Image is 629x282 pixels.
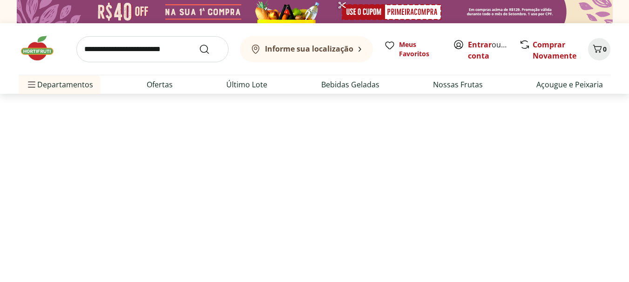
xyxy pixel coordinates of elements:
a: Meus Favoritos [384,40,442,59]
span: 0 [603,45,607,53]
a: Criar conta [468,39,519,61]
a: Comprar Novamente [533,39,576,61]
a: Bebidas Geladas [321,79,379,90]
button: Menu [26,73,37,96]
input: search [76,36,229,62]
a: Último Lote [226,79,267,90]
b: Informe sua localização [265,44,353,54]
button: Submit Search [199,44,221,55]
a: Nossas Frutas [433,79,483,90]
button: Informe sua localização [240,36,373,62]
a: Açougue e Peixaria [536,79,603,90]
a: Entrar [468,39,492,50]
span: Departamentos [26,73,93,96]
span: ou [468,39,509,61]
button: Carrinho [588,38,610,60]
span: Meus Favoritos [399,40,442,59]
img: Hortifruti [19,34,65,62]
a: Ofertas [147,79,173,90]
